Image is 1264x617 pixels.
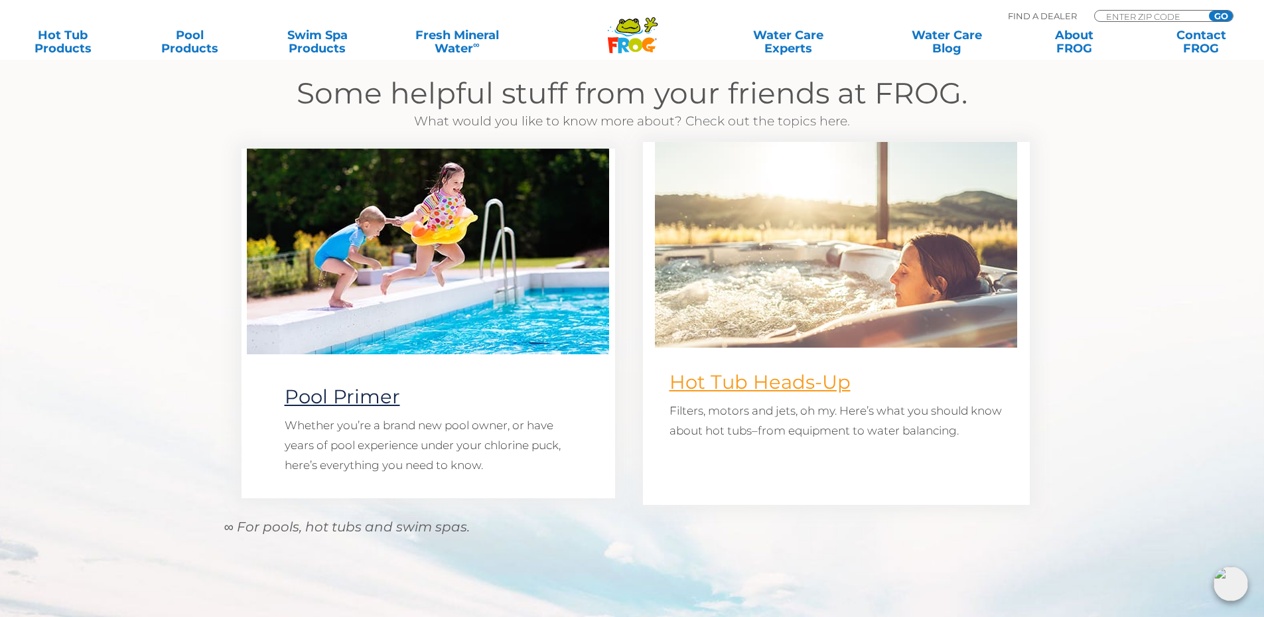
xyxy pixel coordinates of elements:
p: Whether you’re a brand new pool owner, or have years of pool experience under your chlorine puck,... [285,415,572,475]
img: hottubhome [655,142,1017,348]
input: Zip Code Form [1105,11,1194,22]
p: Filters, motors and jets, oh my. Here’s what you should know about hot tubs–from equipment to wat... [669,401,1003,441]
p: Find A Dealer [1008,10,1077,22]
sup: ∞ [473,39,480,50]
a: AboutFROG [1024,29,1123,55]
a: Water CareBlog [897,29,996,55]
h2: Some helpful stuff from your friends at FROG. [224,75,1040,111]
a: Swim SpaProducts [268,29,367,55]
img: openIcon [1214,567,1248,601]
a: Hot TubProducts [13,29,112,55]
a: Hot Tub Heads-Up [669,370,851,393]
a: Pool Primer [285,385,400,408]
img: poolhome [247,149,609,354]
a: ContactFROG [1152,29,1251,55]
a: Fresh MineralWater∞ [395,29,519,55]
a: PoolProducts [141,29,240,55]
input: GO [1209,11,1233,21]
a: Water CareExperts [708,29,869,55]
em: ∞ For pools, hot tubs and swim spas. [224,519,470,535]
p: What would you like to know more about? Check out the topics here. [224,111,1040,131]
